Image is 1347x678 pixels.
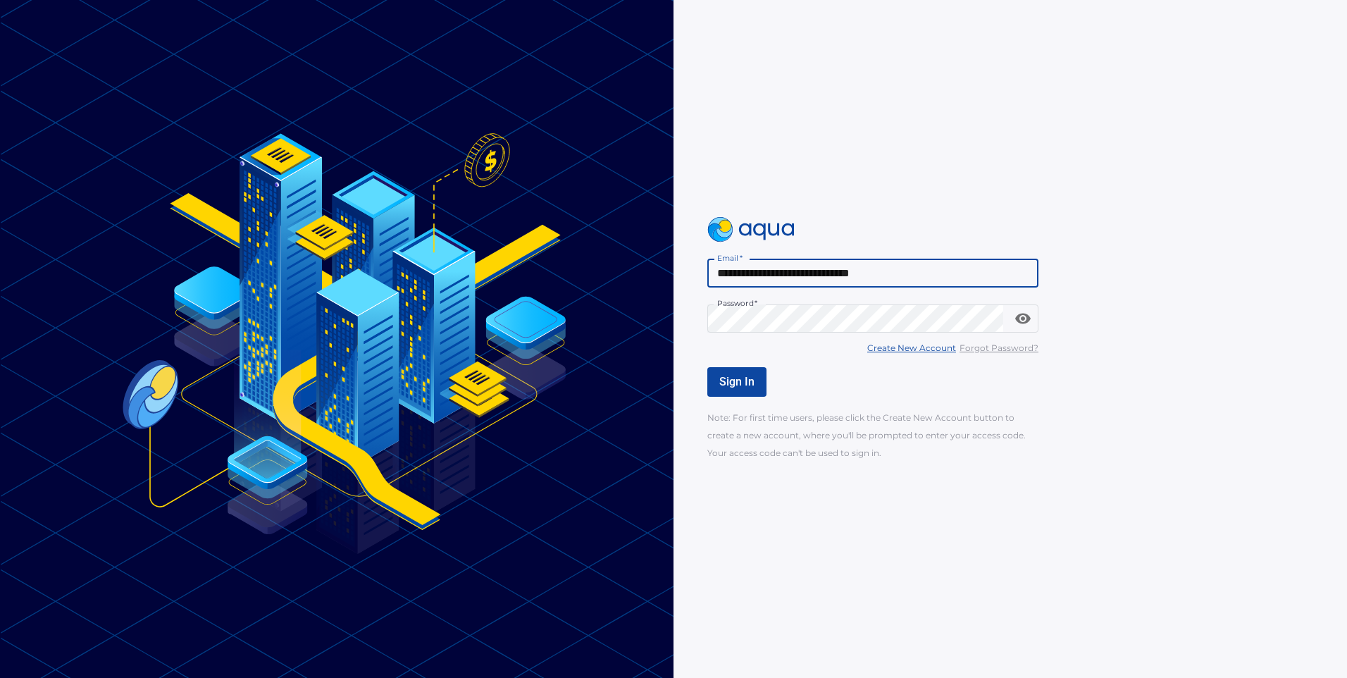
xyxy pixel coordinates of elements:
label: Email [717,253,743,264]
u: Forgot Password? [960,343,1038,353]
span: Sign In [719,375,755,388]
span: Note: For first time users, please click the Create New Account button to create a new account, w... [707,412,1026,458]
img: logo [707,217,795,242]
u: Create New Account [867,343,956,353]
button: Sign In [707,367,766,397]
button: toggle password visibility [1009,304,1037,333]
label: Password [717,298,757,309]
